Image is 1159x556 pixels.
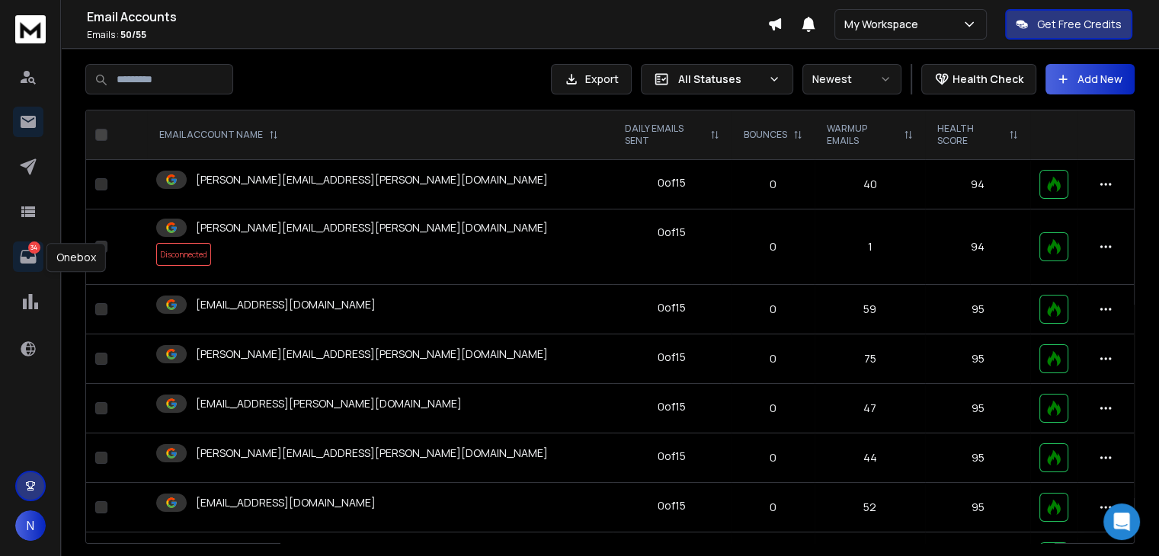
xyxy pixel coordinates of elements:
[921,64,1036,94] button: Health Check
[815,483,925,532] td: 52
[196,220,548,235] p: [PERSON_NAME][EMAIL_ADDRESS][PERSON_NAME][DOMAIN_NAME]
[1037,17,1122,32] p: Get Free Credits
[815,334,925,384] td: 75
[925,160,1030,209] td: 94
[87,29,767,41] p: Emails :
[196,396,462,411] p: [EMAIL_ADDRESS][PERSON_NAME][DOMAIN_NAME]
[741,239,805,254] p: 0
[802,64,901,94] button: Newest
[196,347,548,362] p: [PERSON_NAME][EMAIL_ADDRESS][PERSON_NAME][DOMAIN_NAME]
[678,72,762,87] p: All Statuses
[925,209,1030,285] td: 94
[815,160,925,209] td: 40
[551,64,632,94] button: Export
[925,483,1030,532] td: 95
[1103,503,1140,540] div: Open Intercom Messenger
[159,129,278,141] div: EMAIL ACCOUNT NAME
[741,302,805,317] p: 0
[741,500,805,515] p: 0
[658,399,686,414] div: 0 of 15
[46,243,106,272] div: Onebox
[196,446,548,461] p: [PERSON_NAME][EMAIL_ADDRESS][PERSON_NAME][DOMAIN_NAME]
[815,209,925,285] td: 1
[925,433,1030,483] td: 95
[625,123,705,147] p: DAILY EMAILS SENT
[658,449,686,464] div: 0 of 15
[815,433,925,483] td: 44
[28,241,40,254] p: 34
[15,510,46,541] button: N
[120,28,146,41] span: 50 / 55
[844,17,924,32] p: My Workspace
[1005,9,1132,40] button: Get Free Credits
[87,8,767,26] h1: Email Accounts
[925,334,1030,384] td: 95
[13,241,43,272] a: 34
[815,285,925,334] td: 59
[1045,64,1135,94] button: Add New
[196,297,376,312] p: [EMAIL_ADDRESS][DOMAIN_NAME]
[196,172,548,187] p: [PERSON_NAME][EMAIL_ADDRESS][PERSON_NAME][DOMAIN_NAME]
[658,350,686,365] div: 0 of 15
[827,123,898,147] p: WARMUP EMAILS
[741,401,805,416] p: 0
[741,351,805,366] p: 0
[925,384,1030,433] td: 95
[156,243,211,266] span: Disconnected
[925,285,1030,334] td: 95
[937,123,1003,147] p: HEALTH SCORE
[952,72,1023,87] p: Health Check
[658,225,686,240] div: 0 of 15
[658,175,686,190] div: 0 of 15
[196,495,376,510] p: [EMAIL_ADDRESS][DOMAIN_NAME]
[658,498,686,513] div: 0 of 15
[741,450,805,465] p: 0
[741,177,805,192] p: 0
[815,384,925,433] td: 47
[744,129,787,141] p: BOUNCES
[658,300,686,315] div: 0 of 15
[15,15,46,43] img: logo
